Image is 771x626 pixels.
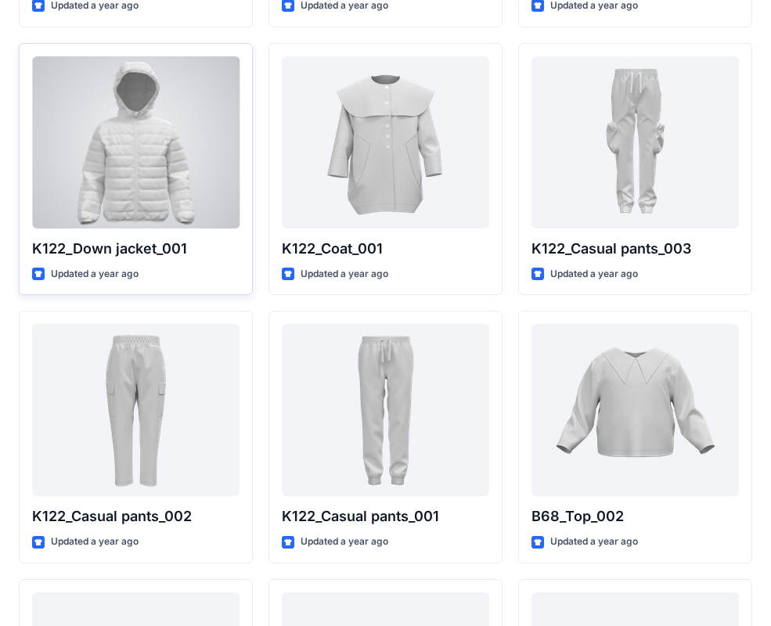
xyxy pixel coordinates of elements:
[531,238,739,260] p: K122_Casual pants_003
[32,324,240,496] a: K122_Casual pants_002
[51,266,139,282] p: Updated a year ago
[550,534,638,550] p: Updated a year ago
[301,266,388,282] p: Updated a year ago
[531,324,739,496] a: B68_Top_002
[282,56,489,228] a: K122_Coat_001
[301,534,388,550] p: Updated a year ago
[282,324,489,496] a: K122_Casual pants_001
[282,505,489,527] p: K122_Casual pants_001
[531,505,739,527] p: B68_Top_002
[32,505,240,527] p: K122_Casual pants_002
[531,56,739,228] a: K122_Casual pants_003
[51,534,139,550] p: Updated a year ago
[32,56,240,228] a: K122_Down jacket_001
[32,238,240,260] p: K122_Down jacket_001
[550,266,638,282] p: Updated a year ago
[282,238,489,260] p: K122_Coat_001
